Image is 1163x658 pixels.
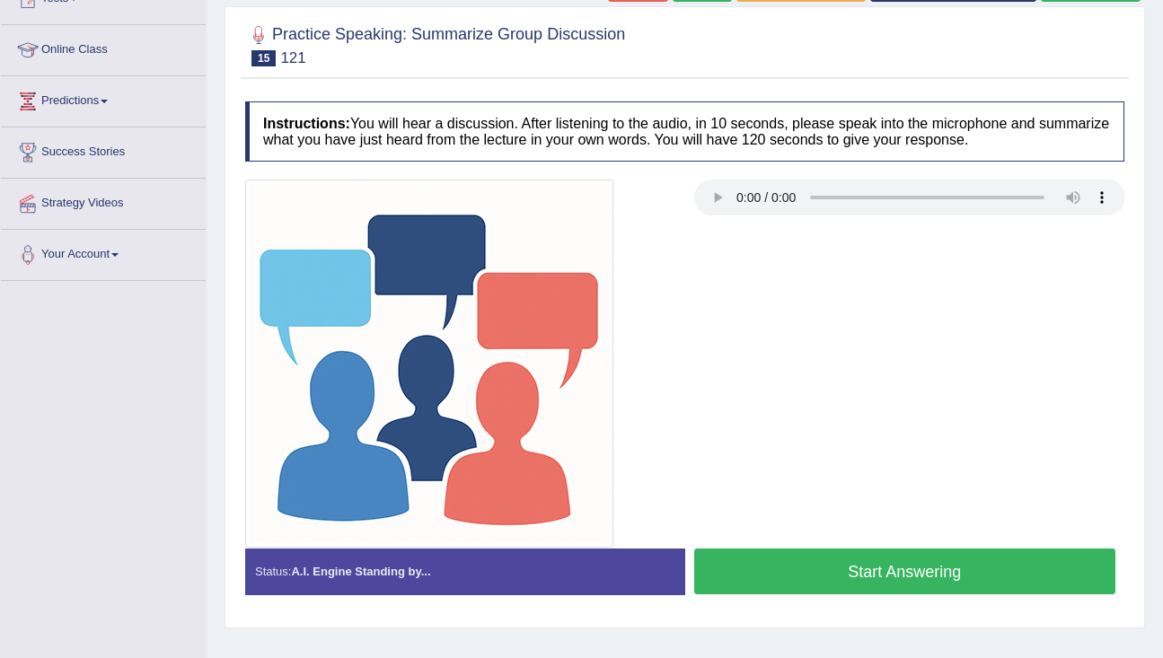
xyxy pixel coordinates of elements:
[245,101,1124,162] h4: You will hear a discussion. After listening to the audio, in 10 seconds, please speak into the mi...
[251,50,276,66] span: 15
[1,127,206,172] a: Success Stories
[291,565,430,578] strong: A.I. Engine Standing by...
[263,116,350,131] b: Instructions:
[245,22,625,66] h2: Practice Speaking: Summarize Group Discussion
[245,548,685,594] div: Status:
[1,230,206,275] a: Your Account
[1,76,206,121] a: Predictions
[1,25,206,70] a: Online Class
[280,49,305,66] small: 121
[694,548,1116,594] button: Start Answering
[1,179,206,224] a: Strategy Videos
